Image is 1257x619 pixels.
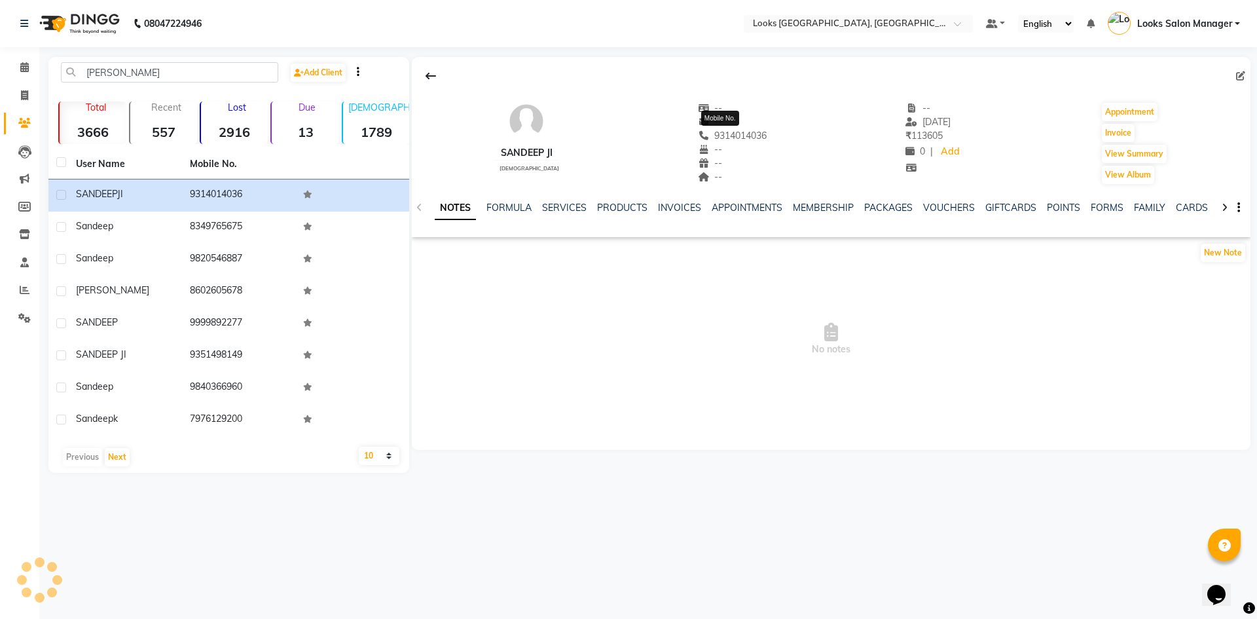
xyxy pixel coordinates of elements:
td: 7976129200 [182,404,296,436]
span: sandeep [76,220,113,232]
b: 08047224946 [144,5,202,42]
strong: 1789 [343,124,410,140]
p: Lost [206,102,268,113]
span: [PERSON_NAME] [76,284,149,296]
span: -- [698,171,723,183]
a: PACKAGES [864,202,913,214]
p: Recent [136,102,197,113]
span: SANDEEP [76,316,118,328]
span: -- [698,143,723,155]
span: No notes [412,274,1250,405]
button: Next [105,448,130,466]
span: 9314014036 [698,130,767,141]
span: | [930,145,933,159]
span: JI [117,188,123,200]
span: -- [905,102,930,114]
p: Due [274,102,338,113]
span: Sandeep [76,381,113,392]
td: 9999892277 [182,308,296,340]
strong: 557 [130,124,197,140]
span: -- [698,102,723,114]
span: -- [698,157,723,169]
td: 9351498149 [182,340,296,372]
div: Back to Client [417,64,445,88]
span: SANDEEP [76,188,117,200]
div: SANDEEP JI [494,146,559,160]
a: POINTS [1047,202,1080,214]
a: Add Client [291,64,346,82]
span: [DEMOGRAPHIC_DATA] [500,165,559,172]
button: Appointment [1102,103,1157,121]
a: SERVICES [542,202,587,214]
strong: 2916 [201,124,268,140]
a: NOTES [435,197,476,220]
span: k [113,413,118,424]
img: logo [33,5,123,42]
span: sandeep [76,252,113,264]
p: Total [65,102,126,113]
input: Search by Name/Mobile/Email/Code [61,62,278,83]
a: FAMILY [1134,202,1165,214]
a: PRODUCTS [597,202,647,214]
td: 9820546887 [182,244,296,276]
td: 8602605678 [182,276,296,308]
a: Add [938,143,961,161]
button: New Note [1201,244,1245,262]
td: 8349765675 [182,212,296,244]
td: 9840366960 [182,372,296,404]
div: Mobile No. [701,111,739,126]
span: -- [698,116,723,128]
span: 113605 [905,130,943,141]
span: [DATE] [905,116,951,128]
button: Invoice [1102,124,1135,142]
a: MEMBERSHIP [793,202,854,214]
span: SANDEEP JI [76,348,126,360]
span: sandeep [76,413,113,424]
a: GIFTCARDS [985,202,1036,214]
a: FORMS [1091,202,1123,214]
p: [DEMOGRAPHIC_DATA] [348,102,410,113]
strong: 13 [272,124,338,140]
strong: 3666 [60,124,126,140]
button: View Summary [1102,145,1167,163]
th: User Name [68,149,182,179]
img: Looks Salon Manager [1108,12,1131,35]
button: View Album [1102,166,1154,184]
iframe: chat widget [1202,567,1244,606]
th: Mobile No. [182,149,296,179]
span: ₹ [905,130,911,141]
a: CARDS [1176,202,1208,214]
span: 0 [905,145,925,157]
img: avatar [507,102,546,141]
a: VOUCHERS [923,202,975,214]
span: Looks Salon Manager [1137,17,1232,31]
a: APPOINTMENTS [712,202,782,214]
td: 9314014036 [182,179,296,212]
a: FORMULA [486,202,532,214]
a: INVOICES [658,202,701,214]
